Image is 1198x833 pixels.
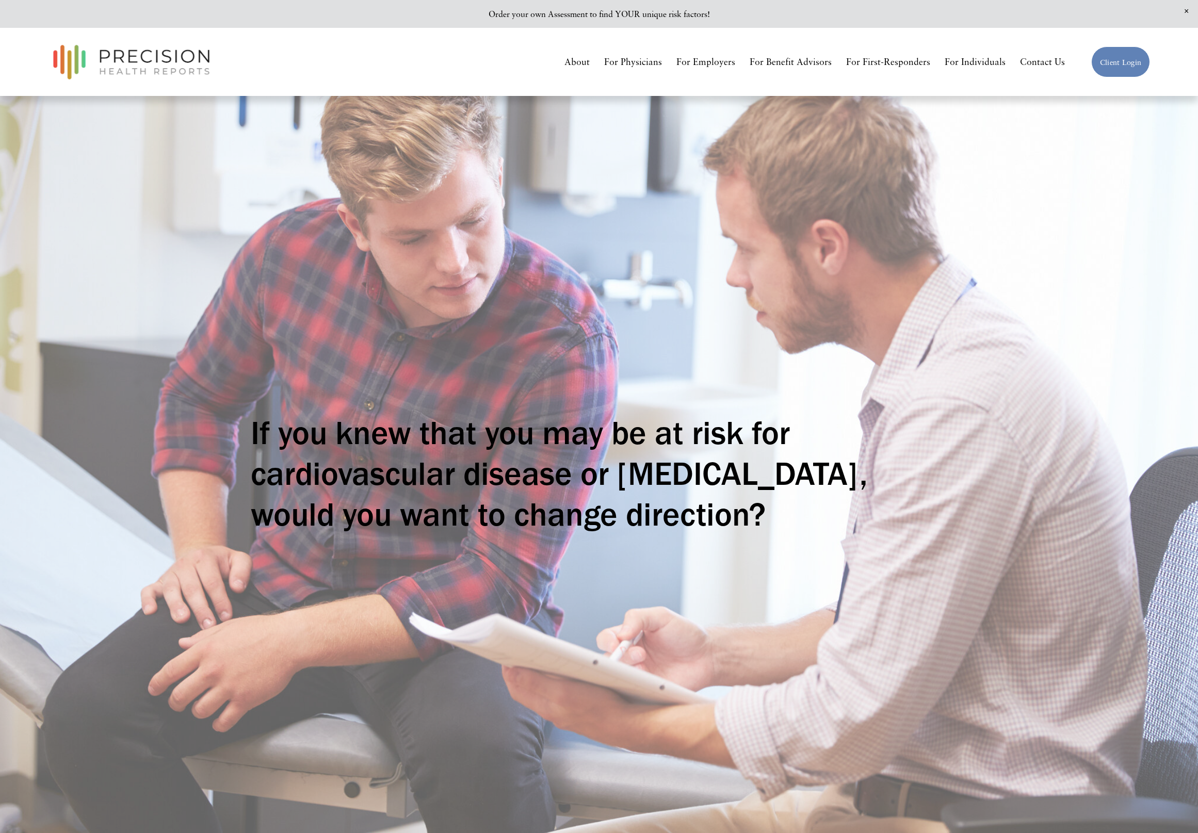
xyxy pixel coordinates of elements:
a: Client Login [1091,46,1150,78]
a: For Employers [676,53,735,71]
a: For Benefit Advisors [750,53,832,71]
a: For Physicians [604,53,662,71]
a: For Individuals [945,53,1006,71]
img: Precision Health Reports [48,40,215,84]
iframe: Chat Widget [1146,783,1198,833]
a: About [564,53,590,71]
a: For First-Responders [846,53,930,71]
h1: If you knew that you may be at risk for cardiovascular disease or [MEDICAL_DATA], would you want ... [251,413,947,535]
a: Contact Us [1020,53,1065,71]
